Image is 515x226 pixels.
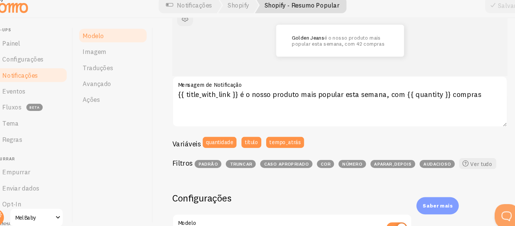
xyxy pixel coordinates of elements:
[181,157,200,165] font: Filtros
[235,159,256,165] font: truncar
[5,40,82,55] a: Painel
[267,159,310,165] font: caso apropriado
[32,209,52,216] font: MelBaby
[20,120,36,127] font: Tema
[20,196,38,203] font: Opt-In
[46,106,56,110] font: beta
[181,138,207,147] font: Variáveis
[20,89,42,97] font: Eventos
[294,40,324,46] a: Golden Jeans
[371,159,406,165] font: aparar_depois
[96,67,125,75] font: Traduções
[20,74,54,82] font: Notificações
[5,131,82,146] a: Regras
[5,86,82,101] a: Eventos
[5,116,82,131] a: Tema
[96,82,123,90] font: Avançado
[294,40,381,51] font: é o nosso produto mais popular esta semana, com 42 compras
[418,159,444,165] font: audacioso
[92,48,158,63] a: Imagem
[209,136,241,147] button: quantidade
[9,33,29,38] font: Pop-ups
[96,37,116,45] font: Modelo
[205,159,224,165] font: padrão
[5,177,82,192] a: Enviar dados
[186,84,246,91] font: Mensagem de Notificação
[411,193,451,209] div: Saber mais
[27,203,78,221] a: MelBaby
[92,33,158,48] a: Modelo
[20,44,37,52] font: Painel
[249,138,262,145] font: título
[485,200,507,222] iframe: Help Scout Beacon - Aberto
[92,94,158,109] a: Ações
[417,198,445,204] font: Saber mais
[5,101,82,116] a: Fluxos beta
[5,71,82,86] a: Notificações
[20,105,38,112] font: Fluxos
[321,159,330,165] font: cor
[9,155,32,160] font: Empurrar
[20,59,59,67] font: Configurações
[20,181,55,188] font: Enviar dados
[246,136,265,147] button: título
[341,159,360,165] font: número
[181,188,236,200] font: Configurações
[212,138,238,145] font: quantidade
[96,52,118,60] font: Imagem
[92,63,158,78] a: Traduções
[269,136,305,147] button: tempo_atrás
[451,156,486,167] a: Ver tudo
[8,2,46,21] img: fomo-relay-logo-orange.svg
[5,162,82,177] a: Empurrar
[20,135,39,142] font: Regras
[272,138,302,145] font: tempo_atrás
[92,78,158,94] a: Avançado
[462,158,483,165] font: Ver tudo
[5,55,82,71] a: Configurações
[20,166,47,173] font: Empurrar
[5,192,82,207] a: Opt-In
[96,97,112,105] font: Ações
